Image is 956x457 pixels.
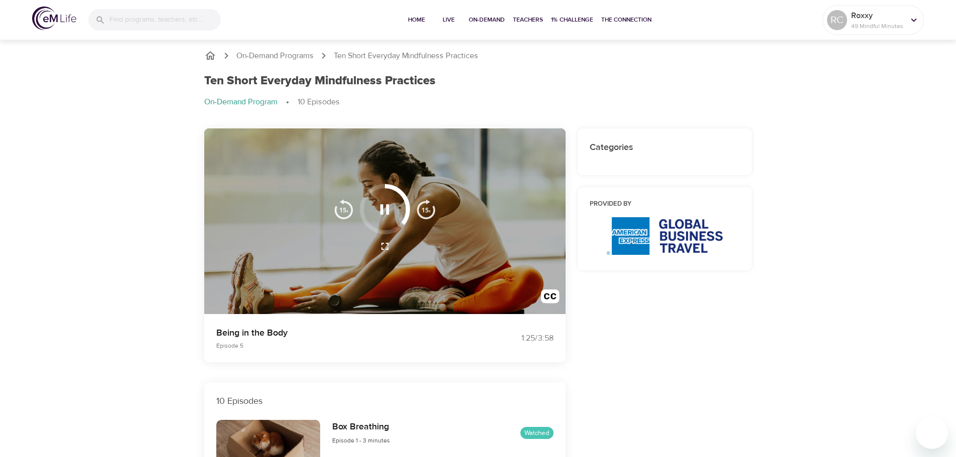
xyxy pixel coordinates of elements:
span: 1% Challenge [551,15,593,25]
h1: Ten Short Everyday Mindfulness Practices [204,74,436,88]
p: Ten Short Everyday Mindfulness Practices [334,50,478,62]
input: Find programs, teachers, etc... [109,9,221,31]
nav: breadcrumb [204,96,752,108]
div: 1:25 / 3:58 [478,333,554,344]
p: On-Demand Program [204,96,278,108]
div: RC [827,10,847,30]
p: Episode 5 [216,341,466,350]
p: Being in the Body [216,326,466,340]
h6: Categories [590,140,740,155]
img: logo [32,7,76,30]
span: Episode 1 - 3 minutes [332,436,390,444]
p: 10 Episodes [298,96,340,108]
span: Home [404,15,429,25]
span: The Connection [601,15,651,25]
nav: breadcrumb [204,50,752,62]
iframe: Button to launch messaging window [916,417,948,449]
img: 15s_next.svg [416,199,436,219]
button: Transcript/Closed Captions (c) [535,283,566,314]
img: open_caption.svg [541,289,560,308]
h6: Provided by [590,199,740,210]
span: Live [437,15,461,25]
span: Teachers [513,15,543,25]
span: Watched [520,428,554,438]
span: On-Demand [469,15,505,25]
a: On-Demand Programs [236,50,314,62]
p: Roxxy [851,10,904,22]
h6: Box Breathing [332,420,390,434]
p: 49 Mindful Minutes [851,22,904,31]
p: 10 Episodes [216,394,554,408]
img: 15s_prev.svg [334,199,354,219]
img: AmEx%20GBT%20logo.png [607,217,723,255]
